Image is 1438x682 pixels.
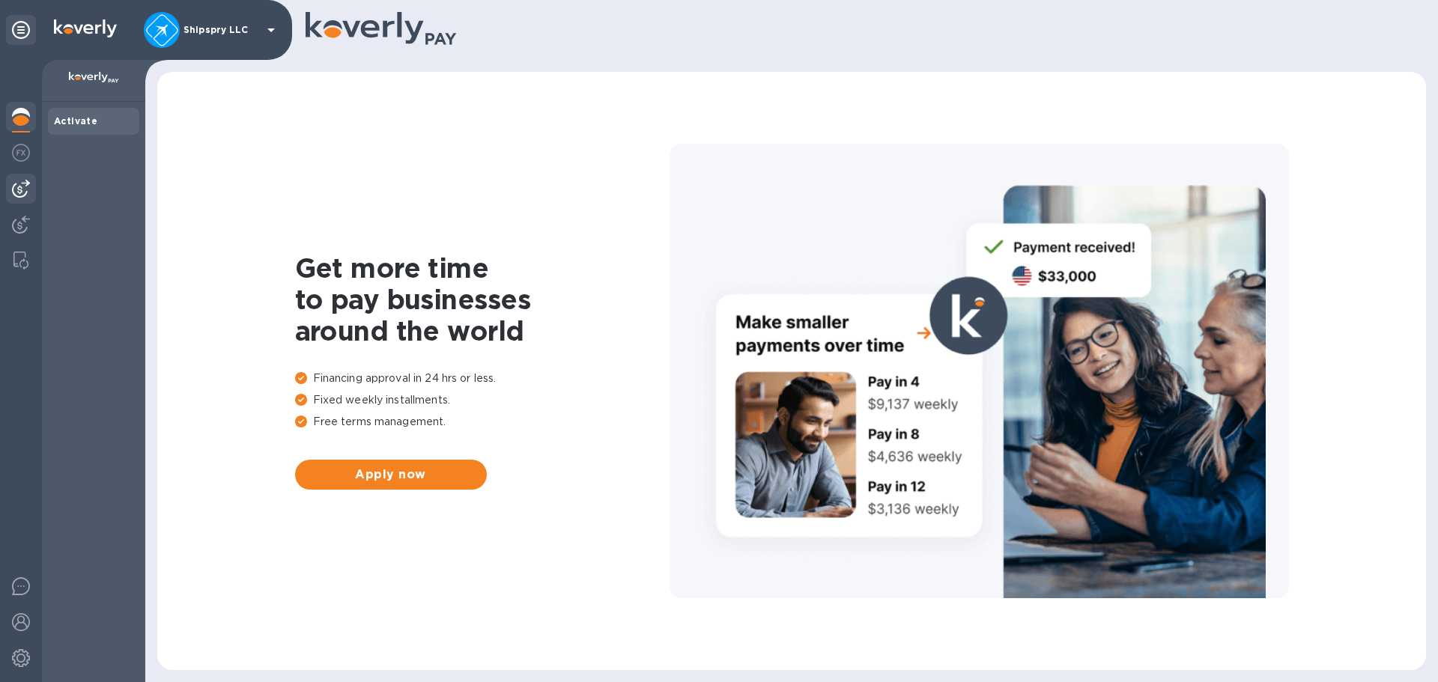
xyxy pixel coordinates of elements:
span: Apply now [307,466,475,484]
b: Activate [54,115,97,127]
img: Foreign exchange [12,144,30,162]
img: Logo [54,19,117,37]
h1: Get more time to pay businesses around the world [295,252,670,347]
button: Apply now [295,460,487,490]
div: Unpin categories [6,15,36,45]
p: Free terms management. [295,414,670,430]
p: Shipspry LLC [183,25,258,35]
p: Financing approval in 24 hrs or less. [295,371,670,386]
p: Fixed weekly installments. [295,392,670,408]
